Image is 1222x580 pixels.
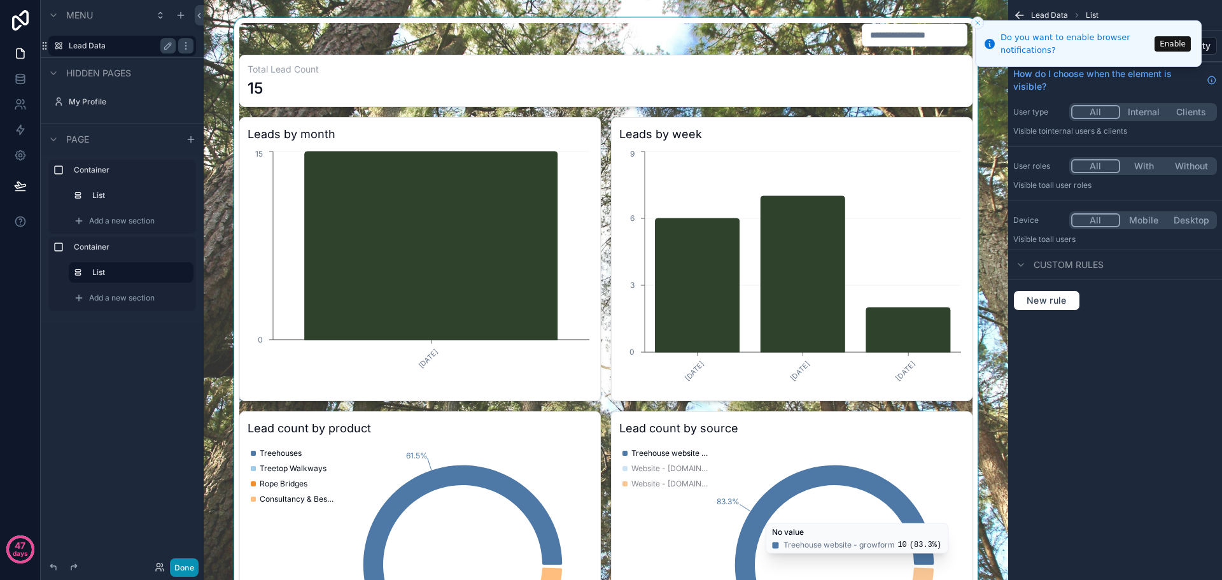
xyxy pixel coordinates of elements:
[1013,126,1217,136] p: Visible to
[41,154,204,323] div: scrollable content
[170,558,199,577] button: Done
[1071,213,1120,227] button: All
[1167,213,1215,227] button: Desktop
[1034,258,1104,271] span: Custom rules
[1046,180,1092,190] span: All user roles
[1013,107,1064,117] label: User type
[92,190,188,201] label: List
[1071,105,1120,119] button: All
[1155,36,1191,52] button: Enable
[1022,295,1072,306] span: New rule
[1013,67,1202,93] span: How do I choose when the element is visible?
[1086,10,1099,20] span: List
[92,267,183,278] label: List
[66,133,89,146] span: Page
[1167,159,1215,173] button: Without
[69,41,171,51] label: Lead Data
[1013,180,1217,190] p: Visible to
[1046,234,1076,244] span: all users
[89,293,155,303] span: Add a new section
[1013,234,1217,244] p: Visible to
[74,165,191,175] label: Container
[1120,213,1168,227] button: Mobile
[1001,31,1151,56] div: Do you want to enable browser notifications?
[1120,105,1168,119] button: Internal
[13,544,28,562] p: days
[1167,105,1215,119] button: Clients
[74,242,191,252] label: Container
[1013,67,1217,93] a: How do I choose when the element is visible?
[1046,126,1127,136] span: Internal users & clients
[69,97,193,107] label: My Profile
[1013,161,1064,171] label: User roles
[1071,159,1120,173] button: All
[1013,215,1064,225] label: Device
[15,539,25,552] p: 47
[1031,10,1068,20] span: Lead Data
[1120,159,1168,173] button: With
[66,9,93,22] span: Menu
[1013,290,1080,311] button: New rule
[89,216,155,226] span: Add a new section
[66,67,131,80] span: Hidden pages
[971,17,984,29] button: Close toast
